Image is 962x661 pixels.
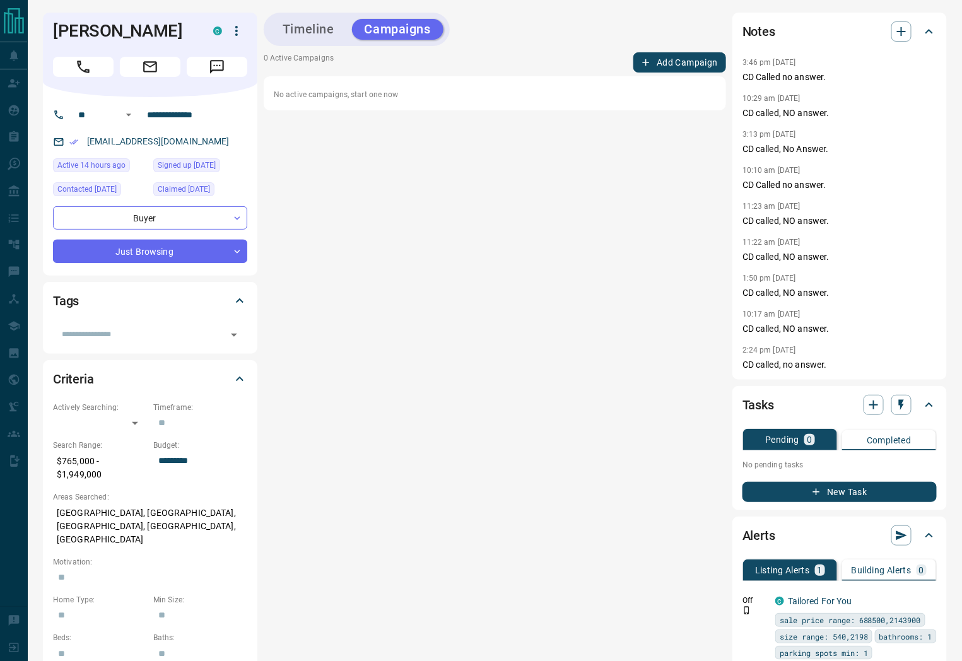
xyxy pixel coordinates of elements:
p: 0 Active Campaigns [264,52,334,73]
p: 1:50 pm [DATE] [742,274,796,283]
span: Signed up [DATE] [158,159,216,172]
p: Home Type: [53,594,147,605]
p: Areas Searched: [53,491,247,503]
div: Mon Sep 15 2025 [53,158,147,176]
p: CD called, NO answer. [742,214,937,228]
p: Motivation: [53,556,247,568]
p: Off [742,595,768,606]
button: Add Campaign [633,52,726,73]
a: Tailored For You [788,596,852,606]
span: bathrooms: 1 [879,630,932,643]
div: Tue Oct 12 2021 [153,182,247,200]
h2: Notes [742,21,775,42]
p: CD called, NO answer. [742,107,937,120]
span: sale price range: 688500,2143900 [780,614,921,626]
p: No pending tasks [742,455,937,474]
p: Search Range: [53,440,147,451]
span: size range: 540,2198 [780,630,868,643]
div: Criteria [53,364,247,394]
span: parking spots min: 1 [780,646,868,659]
p: 0 [919,566,924,575]
p: 0 [807,435,812,444]
p: Beds: [53,632,147,643]
p: 11:22 am [DATE] [742,238,801,247]
div: Alerts [742,520,937,551]
p: 3:13 pm [DATE] [742,130,796,139]
h2: Criteria [53,369,94,389]
p: Baths: [153,632,247,643]
div: condos.ca [213,26,222,35]
p: 3:46 pm [DATE] [742,58,796,67]
h2: Tasks [742,395,774,415]
p: Budget: [153,440,247,451]
div: Buyer [53,206,247,230]
p: No active campaigns, start one now [274,89,716,100]
p: 2:24 pm [DATE] [742,346,796,354]
p: CD called, NO answer. [742,250,937,264]
span: Contacted [DATE] [57,183,117,196]
svg: Email Verified [69,137,78,146]
a: [EMAIL_ADDRESS][DOMAIN_NAME] [87,136,230,146]
div: Tasks [742,390,937,420]
p: Actively Searching: [53,402,147,413]
div: Tags [53,286,247,316]
button: Open [121,107,136,122]
p: Building Alerts [852,566,912,575]
p: 1 [818,566,823,575]
p: 11:23 am [DATE] [742,202,801,211]
p: CD called, No Answer. [742,143,937,156]
button: Campaigns [352,19,443,40]
p: Min Size: [153,594,247,605]
p: CD called, NO answer. [742,322,937,336]
div: Notes [742,16,937,47]
span: Claimed [DATE] [158,183,210,196]
span: Active 14 hours ago [57,159,126,172]
p: 10:17 am [DATE] [742,310,801,319]
span: Call [53,57,114,77]
svg: Push Notification Only [742,606,751,615]
p: CD Called no answer. [742,71,937,84]
p: Completed [867,436,912,445]
p: $765,000 - $1,949,000 [53,451,147,485]
p: CD called, NO answer. [742,286,937,300]
p: 10:10 am [DATE] [742,166,801,175]
h2: Alerts [742,525,775,546]
p: Pending [765,435,799,444]
div: Tue Jul 25 2017 [153,158,247,176]
p: [GEOGRAPHIC_DATA], [GEOGRAPHIC_DATA], [GEOGRAPHIC_DATA], [GEOGRAPHIC_DATA], [GEOGRAPHIC_DATA] [53,503,247,550]
span: Email [120,57,180,77]
button: Timeline [270,19,347,40]
div: condos.ca [775,597,784,605]
div: Just Browsing [53,240,247,263]
p: CD called, no answer. [742,358,937,371]
div: Fri Jan 17 2025 [53,182,147,200]
p: Timeframe: [153,402,247,413]
p: 10:29 am [DATE] [742,94,801,103]
p: CD Called no answer. [742,178,937,192]
h1: [PERSON_NAME] [53,21,194,41]
button: New Task [742,482,937,502]
p: Listing Alerts [755,566,810,575]
span: Message [187,57,247,77]
h2: Tags [53,291,79,311]
button: Open [225,326,243,344]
